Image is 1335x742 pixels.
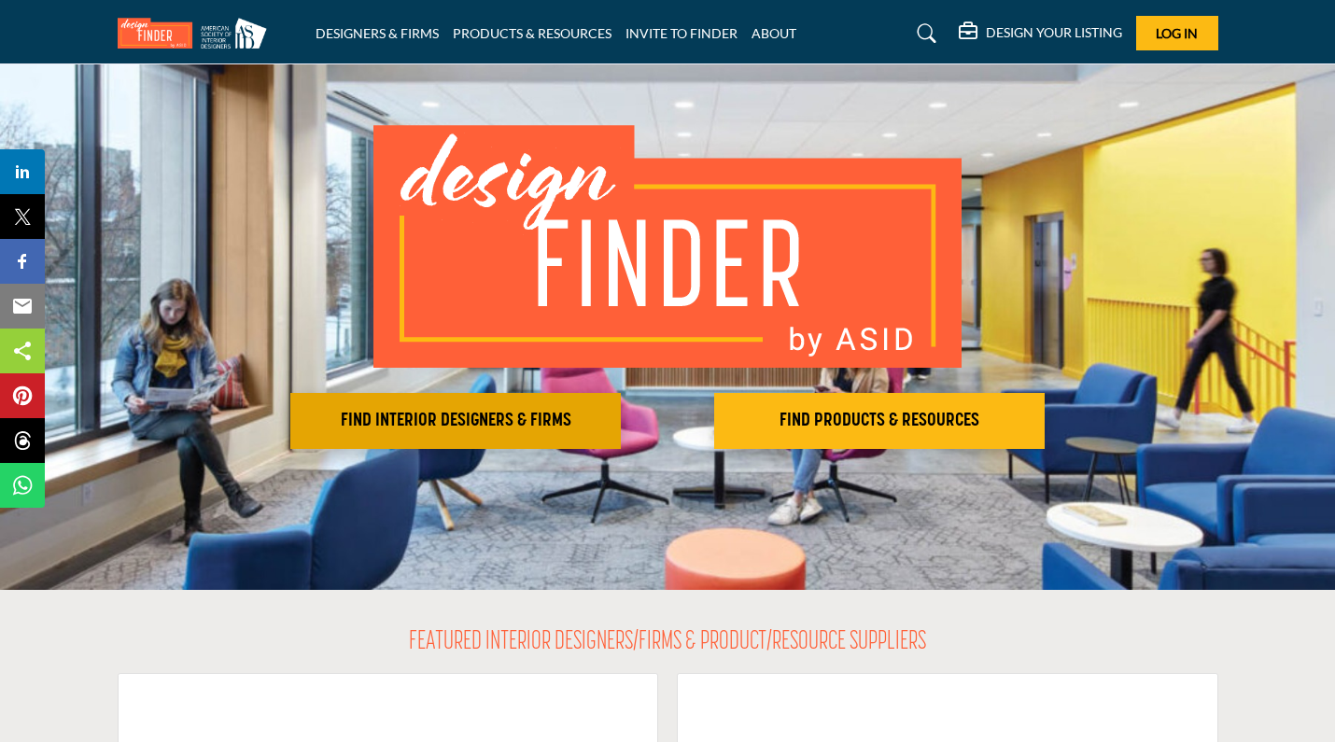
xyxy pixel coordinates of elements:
img: Site Logo [118,18,276,49]
div: DESIGN YOUR LISTING [959,22,1122,45]
h5: DESIGN YOUR LISTING [986,24,1122,41]
button: FIND INTERIOR DESIGNERS & FIRMS [290,393,621,449]
a: DESIGNERS & FIRMS [316,25,439,41]
a: Search [899,19,949,49]
h2: FEATURED INTERIOR DESIGNERS/FIRMS & PRODUCT/RESOURCE SUPPLIERS [409,627,926,659]
button: FIND PRODUCTS & RESOURCES [714,393,1045,449]
a: INVITE TO FINDER [625,25,738,41]
span: Log In [1156,25,1198,41]
img: image [373,125,962,368]
button: Log In [1136,16,1218,50]
a: ABOUT [752,25,796,41]
h2: FIND PRODUCTS & RESOURCES [720,410,1039,432]
a: PRODUCTS & RESOURCES [453,25,611,41]
h2: FIND INTERIOR DESIGNERS & FIRMS [296,410,615,432]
